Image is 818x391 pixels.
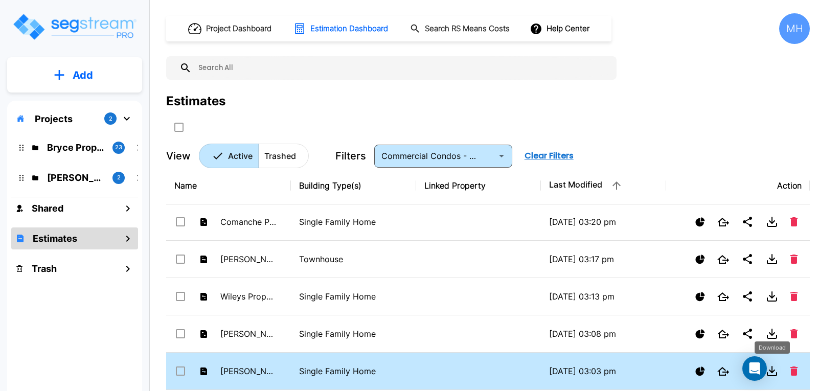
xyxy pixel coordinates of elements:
p: Bryce Properties [47,141,104,154]
button: Open [494,149,509,163]
button: Share [737,361,758,381]
th: Last Modified [541,167,666,204]
p: [DATE] 03:20 pm [549,216,657,228]
p: [PERSON_NAME] Drive [220,365,277,377]
p: Wileys Property [220,290,277,303]
h1: Shared [32,201,63,215]
p: 2 [117,173,121,182]
p: [DATE] 03:17 pm [549,253,657,265]
h1: Search RS Means Costs [425,23,510,35]
button: Open New Tab [713,214,733,231]
p: 2 [109,114,112,123]
button: Show Ranges [691,288,709,306]
p: [DATE] 03:13 pm [549,290,657,303]
p: [DATE] 03:08 pm [549,328,657,340]
button: Show Ranges [691,250,709,268]
p: [PERSON_NAME] Property [220,328,277,340]
th: Action [666,167,810,204]
div: Name [174,179,283,192]
button: Download [762,286,782,307]
div: Open Intercom Messenger [742,356,767,381]
button: Download [762,361,782,381]
h1: Estimation Dashboard [310,23,388,35]
button: Open New Tab [713,363,733,380]
th: Linked Property [416,167,541,204]
p: Active [228,150,253,162]
p: Single Family Home [299,365,407,377]
button: Download [762,249,782,269]
button: Show Ranges [691,325,709,343]
button: SelectAll [169,117,189,137]
p: Single Family Home [299,328,407,340]
p: Filters [335,148,366,164]
button: Add [7,60,142,90]
button: Estimation Dashboard [289,18,394,39]
p: View [166,148,191,164]
p: Trashed [264,150,296,162]
p: Townhouse [299,253,407,265]
button: Download [762,324,782,344]
th: Building Type(s) [291,167,416,204]
button: Show Ranges [691,213,709,231]
div: Download [755,341,790,354]
p: Projects [35,112,73,126]
button: Project Dashboard [184,17,277,40]
input: Search All [192,56,611,80]
p: Single Family Home [299,290,407,303]
button: Download [762,212,782,232]
h1: Trash [32,262,57,275]
button: Show Ranges [691,362,709,380]
button: Share [737,212,758,232]
p: Romero Properties [47,171,104,185]
button: Open New Tab [713,251,733,268]
button: Active [199,144,259,168]
p: 23 [115,143,122,152]
button: Share [737,286,758,307]
button: Search RS Means Costs [406,19,515,39]
button: Clear Filters [520,146,578,166]
h1: Project Dashboard [206,23,271,35]
input: Building Types [377,149,479,163]
p: [DATE] 03:03 pm [549,365,657,377]
button: Share [737,249,758,269]
button: Delete [786,213,802,231]
p: Add [73,67,93,83]
button: Delete [786,325,802,342]
p: Comanche Property [220,216,277,228]
div: MH [779,13,810,44]
button: Delete [786,250,802,268]
button: Trashed [258,144,309,168]
img: Logo [12,12,137,41]
p: [PERSON_NAME] Property [220,253,277,265]
button: Share [737,324,758,344]
div: Platform [199,144,309,168]
button: Delete [786,288,802,305]
button: Open New Tab [713,288,733,305]
button: Help Center [528,19,594,38]
button: Delete [786,362,802,380]
p: Single Family Home [299,216,407,228]
button: Open New Tab [713,326,733,342]
div: Estimates [166,92,225,110]
h1: Estimates [33,232,77,245]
